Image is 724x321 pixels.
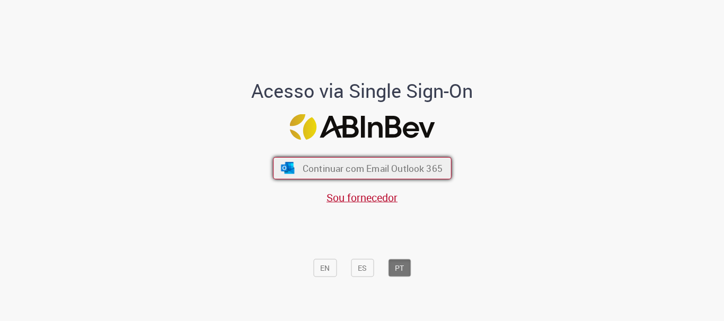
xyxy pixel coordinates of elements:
button: ícone Azure/Microsoft 360 Continuar com Email Outlook 365 [273,157,452,179]
h1: Acesso via Single Sign-On [215,80,509,102]
a: Sou fornecedor [326,190,398,205]
img: ícone Azure/Microsoft 360 [280,162,295,174]
span: Continuar com Email Outlook 365 [302,162,442,175]
img: Logo ABInBev [289,114,435,140]
button: PT [388,259,411,277]
button: EN [313,259,337,277]
button: ES [351,259,374,277]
